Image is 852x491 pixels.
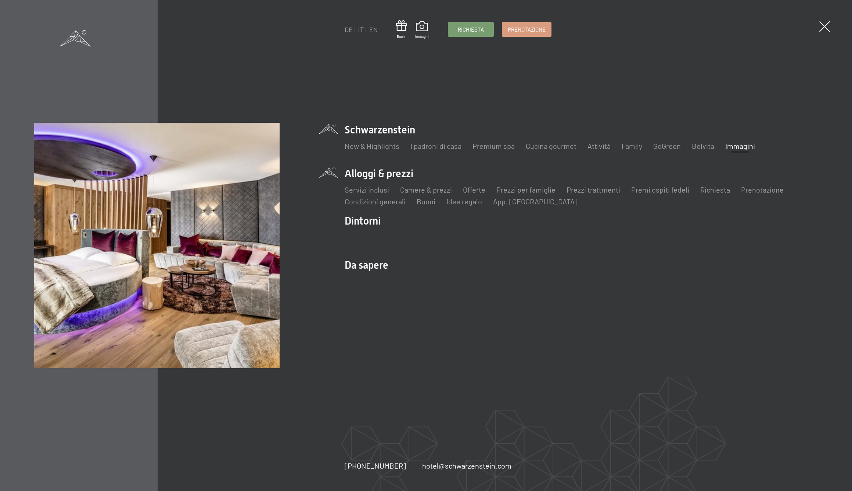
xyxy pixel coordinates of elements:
[502,22,551,36] a: Prenotazione
[631,185,689,194] a: Premi ospiti fedeli
[417,197,435,206] a: Buoni
[396,20,407,39] a: Buoni
[415,34,429,39] span: Immagini
[458,26,484,33] span: Richiesta
[508,26,546,33] span: Prenotazione
[496,185,556,194] a: Prezzi per famiglie
[463,185,485,194] a: Offerte
[369,25,378,33] a: EN
[345,185,389,194] a: Servizi inclusi
[345,197,406,206] a: Condizioni generali
[700,185,730,194] a: Richiesta
[653,141,681,150] a: GoGreen
[567,185,620,194] a: Prezzi trattmenti
[358,25,364,33] a: IT
[400,185,452,194] a: Camere & prezzi
[422,460,511,471] a: hotel@schwarzenstein.com
[446,197,482,206] a: Idee regalo
[345,461,406,470] span: [PHONE_NUMBER]
[526,141,576,150] a: Cucina gourmet
[396,34,407,39] span: Buoni
[472,141,515,150] a: Premium spa
[448,22,493,36] a: Richiesta
[622,141,642,150] a: Family
[410,141,461,150] a: I padroni di casa
[692,141,714,150] a: Belvita
[345,460,406,471] a: [PHONE_NUMBER]
[415,21,429,39] a: Immagini
[741,185,784,194] a: Prenotazione
[587,141,611,150] a: Attività
[345,25,353,33] a: DE
[34,123,280,368] img: Immagini
[725,141,755,150] a: Immagini
[345,141,399,150] a: New & Highlights
[493,197,578,206] a: App. [GEOGRAPHIC_DATA]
